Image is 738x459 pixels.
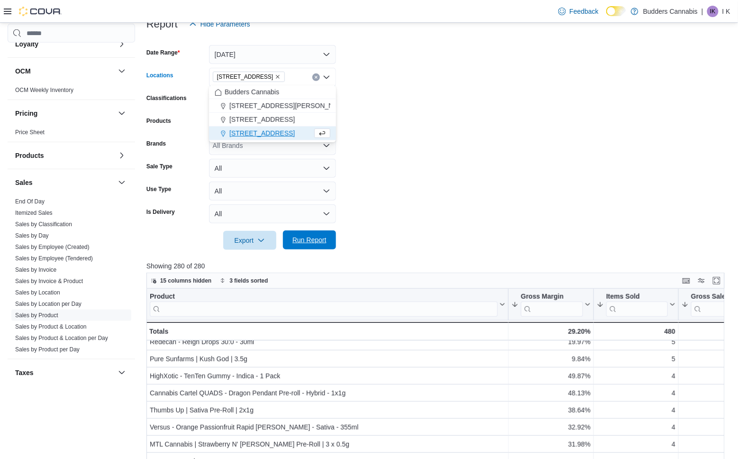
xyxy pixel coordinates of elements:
[702,6,703,17] p: |
[146,208,175,216] label: Is Delivery
[223,231,276,250] button: Export
[15,109,37,118] h3: Pricing
[15,278,83,285] a: Sales by Invoice & Product
[15,87,73,93] a: OCM Weekly Inventory
[150,405,505,416] div: Thumbs Up | Sativa Pre-Roll | 2x1g
[116,150,128,161] button: Products
[8,84,135,100] div: OCM
[15,346,80,353] a: Sales by Product per Day
[15,129,45,136] a: Price Sheet
[209,127,336,140] button: [STREET_ADDRESS]
[597,388,675,399] div: 4
[283,230,336,249] button: Run Report
[597,326,675,337] div: 480
[8,386,135,413] div: Taxes
[150,354,505,365] div: Pure Sunfarms | Kush God | 3.5g
[146,261,730,271] p: Showing 280 of 280
[217,72,273,82] span: [STREET_ADDRESS]
[15,368,114,377] button: Taxes
[146,18,178,30] h3: Report
[116,367,128,378] button: Taxes
[160,277,212,285] span: 15 columns hidden
[15,301,82,307] a: Sales by Location per Day
[15,335,108,341] a: Sales by Product & Location per Day
[150,371,505,382] div: HighXotic - TenTen Gummy - Indica - 1 Pack
[606,293,668,302] div: Items Sold
[597,337,675,348] div: 5
[511,405,591,416] div: 38.64%
[150,293,498,317] div: Product
[146,94,187,102] label: Classifications
[597,371,675,382] div: 4
[711,275,722,286] button: Enter fullscreen
[606,16,607,17] span: Dark Mode
[216,275,272,286] button: 3 fields sorted
[15,323,87,330] a: Sales by Product & Location
[511,439,591,450] div: 31.98%
[597,405,675,416] div: 4
[597,422,675,433] div: 4
[323,142,330,149] button: Open list of options
[597,354,675,365] div: 5
[229,129,295,138] span: [STREET_ADDRESS]
[116,177,128,188] button: Sales
[15,232,49,239] a: Sales by Day
[15,178,33,187] h3: Sales
[643,6,698,17] p: Budders Cannabis
[15,210,53,216] a: Itemized Sales
[209,204,336,223] button: All
[15,255,93,262] a: Sales by Employee (Tendered)
[150,422,505,433] div: Versus - Orange Passionfruit Rapid [PERSON_NAME] - Sativa - 355ml
[116,38,128,50] button: Loyalty
[150,337,505,348] div: Redecan - Reign Drops 30:0 - 30ml
[150,439,505,450] div: MTL Cannabis | Strawberry N' [PERSON_NAME] Pre-Roll | 3 x 0.5g
[8,127,135,142] div: Pricing
[15,244,90,250] a: Sales by Employee (Created)
[710,6,715,17] span: IK
[146,49,180,56] label: Date Range
[292,235,327,245] span: Run Report
[209,85,336,99] button: Budders Cannabis
[149,326,505,337] div: Totals
[146,140,166,147] label: Brands
[15,151,44,160] h3: Products
[722,6,730,17] p: I K
[275,74,281,80] button: Remove 3466 Dundas St. W Unit 1 from selection in this group
[15,221,72,228] a: Sales by Classification
[19,7,62,16] img: Cova
[150,293,498,302] div: Product
[15,289,60,296] a: Sales by Location
[150,388,505,399] div: Cannabis Cartel QUADS - Dragon Pendant Pre-roll - Hybrid - 1x1g
[555,2,602,21] a: Feedback
[116,65,128,77] button: OCM
[707,6,719,17] div: I K
[15,151,114,160] button: Products
[146,163,173,170] label: Sale Type
[570,7,599,16] span: Feedback
[511,422,591,433] div: 32.92%
[521,293,583,302] div: Gross Margin
[229,277,268,285] span: 3 fields sorted
[521,293,583,317] div: Gross Margin
[225,87,279,97] span: Budders Cannabis
[511,371,591,382] div: 49.87%
[213,72,285,82] span: 3466 Dundas St. W Unit 1
[147,275,216,286] button: 15 columns hidden
[185,15,254,34] button: Hide Parameters
[511,388,591,399] div: 48.13%
[323,73,330,81] button: Close list of options
[511,326,591,337] div: 29.20%
[511,337,591,348] div: 19.97%
[15,178,114,187] button: Sales
[511,293,591,317] button: Gross Margin
[15,39,38,49] h3: Loyalty
[606,293,668,317] div: Items Sold
[511,354,591,365] div: 9.84%
[15,198,45,205] a: End Of Day
[597,293,675,317] button: Items Sold
[8,196,135,359] div: Sales
[200,19,250,29] span: Hide Parameters
[696,275,707,286] button: Display options
[209,45,336,64] button: [DATE]
[209,182,336,201] button: All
